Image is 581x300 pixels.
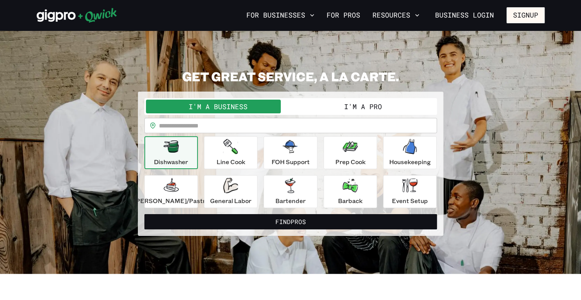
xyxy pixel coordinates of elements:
p: Prep Cook [335,157,365,166]
p: [PERSON_NAME]/Pastry [134,196,209,205]
p: Event Setup [392,196,428,205]
button: Bartender [264,175,317,208]
button: I'm a Business [146,100,291,113]
button: [PERSON_NAME]/Pastry [144,175,198,208]
button: Dishwasher [144,136,198,169]
p: Barback [338,196,363,205]
p: Line Cook [217,157,245,166]
button: General Labor [204,175,257,208]
button: Event Setup [383,175,437,208]
p: Housekeeping [389,157,431,166]
button: FOH Support [264,136,317,169]
button: Resources [369,9,422,22]
button: For Businesses [243,9,317,22]
p: FOH Support [271,157,309,166]
button: I'm a Pro [291,100,435,113]
button: Signup [507,7,545,23]
button: FindPros [144,214,437,229]
a: For Pros [324,9,363,22]
p: Dishwasher [154,157,188,166]
p: Bartender [275,196,306,205]
a: Business Login [429,7,500,23]
h2: GET GREAT SERVICE, A LA CARTE. [138,69,443,84]
button: Housekeeping [383,136,437,169]
p: General Labor [210,196,251,205]
button: Prep Cook [324,136,377,169]
button: Barback [324,175,377,208]
button: Line Cook [204,136,257,169]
